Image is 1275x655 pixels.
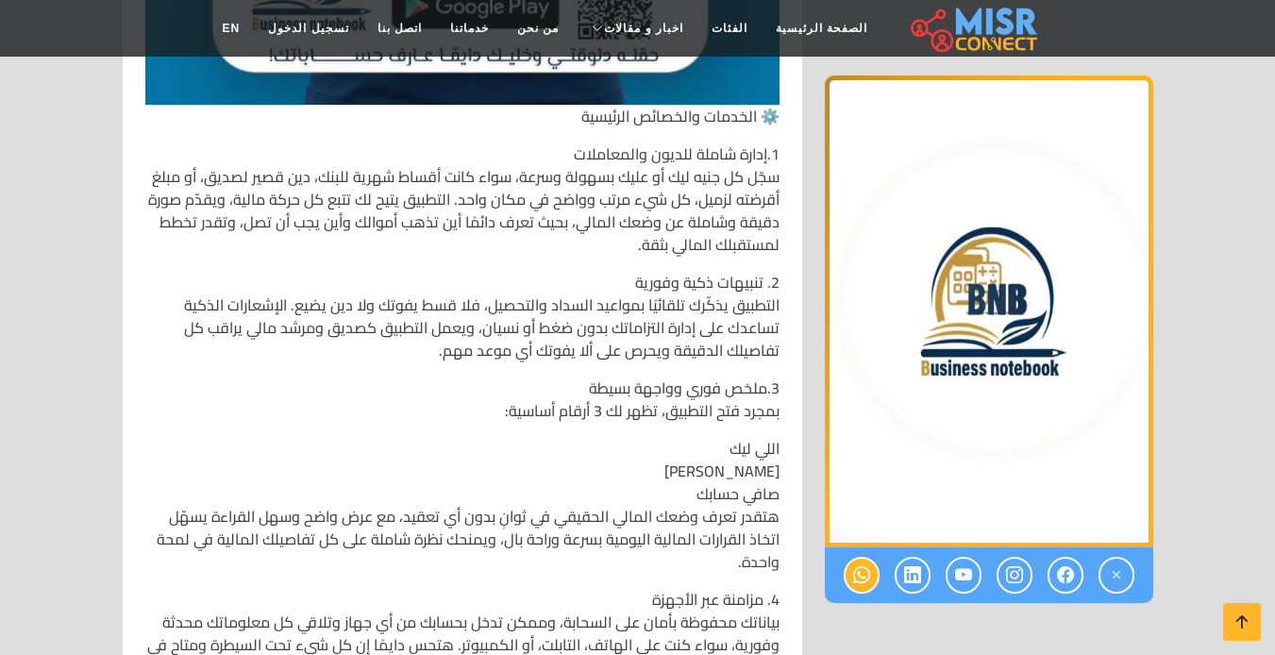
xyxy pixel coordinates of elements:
p: 3.ملخص فوري وواجهة بسيطة بمجرد فتح التطبيق، تظهر لك 3 أرقام أساسية: [145,377,780,422]
a: اخبار و مقالات [573,10,697,46]
a: من نحن [503,10,573,46]
a: تسجيل الدخول [254,10,362,46]
a: EN [209,10,255,46]
a: الفئات [697,10,762,46]
a: خدماتنا [436,10,503,46]
img: main.misr_connect [911,5,1037,52]
span: اخبار و مقالات [604,20,683,37]
p: 2. تنبيهات ذكية وفورية التطبيق يذكّرك تلقائيًا بمواعيد السداد والتحصيل، فلا قسط يفوتك ولا دين يضي... [145,271,780,361]
p: 1.إدارة شاملة للديون والمعاملات سجّل كل جنيه ليك أو عليك بسهولة وسرعة، سواء كانت أقساط شهرية للبن... [145,143,780,256]
div: 1 / 1 [825,76,1153,547]
img: تطبيق BNB [825,76,1153,547]
a: اتصل بنا [363,10,436,46]
p: اللي ليك [PERSON_NAME] صافي حسابك هتقدر تعرف وضعك المالي الحقيقي في ثوانٍ بدون أي تعقيد، مع عرض و... [145,437,780,573]
a: الصفحة الرئيسية [762,10,881,46]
